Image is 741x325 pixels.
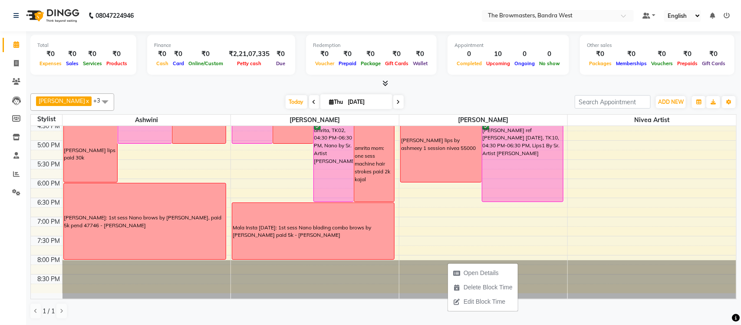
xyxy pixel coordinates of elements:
[675,60,700,66] span: Prepaids
[359,60,383,66] span: Package
[36,179,62,188] div: 6:00 PM
[154,42,288,49] div: Finance
[37,42,129,49] div: Total
[81,60,104,66] span: Services
[346,96,389,109] input: 2025-10-02
[383,60,411,66] span: Gift Cards
[383,49,411,59] div: ₹0
[587,60,614,66] span: Packages
[327,99,346,105] span: Thu
[401,136,481,152] div: [PERSON_NAME] lips by ashmeey 1 session nivea 55000
[36,198,62,207] div: 6:30 PM
[537,49,562,59] div: 0
[537,60,562,66] span: No show
[36,255,62,265] div: 8:00 PM
[96,3,134,28] b: 08047224946
[484,60,512,66] span: Upcoming
[484,49,512,59] div: 10
[36,122,62,131] div: 4:30 PM
[171,49,186,59] div: ₹0
[587,49,614,59] div: ₹0
[154,60,171,66] span: Cash
[36,236,62,245] div: 7:30 PM
[587,42,728,49] div: Other sales
[411,49,430,59] div: ₹0
[93,97,107,104] span: +3
[568,115,736,126] span: Nivea Artist
[43,307,55,316] span: 1 / 1
[273,49,288,59] div: ₹0
[85,97,89,104] a: x
[81,49,104,59] div: ₹0
[64,49,81,59] div: ₹0
[313,49,336,59] div: ₹0
[512,60,537,66] span: Ongoing
[313,42,430,49] div: Redemption
[454,60,484,66] span: Completed
[614,60,649,66] span: Memberships
[104,60,129,66] span: Products
[700,49,728,59] div: ₹0
[22,3,82,28] img: logo
[37,60,64,66] span: Expenses
[104,49,129,59] div: ₹0
[154,49,171,59] div: ₹0
[649,60,675,66] span: Vouchers
[64,60,81,66] span: Sales
[359,49,383,59] div: ₹0
[231,115,399,126] span: [PERSON_NAME]
[464,283,513,292] span: Delete Block Time
[313,60,336,66] span: Voucher
[286,95,307,109] span: Today
[63,115,231,126] span: Ashwini
[336,60,359,66] span: Prepaid
[64,214,226,229] div: [PERSON_NAME]: 1st sess Nano brows by [PERSON_NAME], paid 5k pend 47746 - [PERSON_NAME]
[675,49,700,59] div: ₹0
[658,99,684,105] span: ADD NEW
[411,60,430,66] span: Wallet
[36,275,62,284] div: 8:30 PM
[464,297,505,306] span: Edit Block Time
[454,42,562,49] div: Appointment
[454,49,484,59] div: 0
[225,49,273,59] div: ₹2,21,07,335
[36,217,62,226] div: 7:00 PM
[36,160,62,169] div: 5:30 PM
[512,49,537,59] div: 0
[274,60,287,66] span: Due
[614,49,649,59] div: ₹0
[235,60,263,66] span: Petty cash
[36,141,62,150] div: 5:00 PM
[314,126,354,202] div: amrita, TK02, 04:30 PM-06:30 PM, Nano by Sr. Artist [PERSON_NAME]
[575,95,651,109] input: Search Appointment
[399,115,567,126] span: [PERSON_NAME]
[700,60,728,66] span: Gift Cards
[186,60,225,66] span: Online/Custom
[64,146,117,162] div: [PERSON_NAME] lips paid 30k
[39,97,85,104] span: [PERSON_NAME]
[186,49,225,59] div: ₹0
[31,115,62,124] div: Stylist
[171,60,186,66] span: Card
[649,49,675,59] div: ₹0
[336,49,359,59] div: ₹0
[482,126,563,202] div: [PERSON_NAME] ref [PERSON_NAME] [DATE], TK10, 04:30 PM-06:30 PM, Lips1 By Sr. Artist [PERSON_NAME]
[355,144,394,183] div: amrita mom: one sess machine hair strokes paid 2k kajal
[37,49,64,59] div: ₹0
[233,224,394,239] div: Mala Insta [DATE]: 1st sess Nano blading combo brows by [PERSON_NAME] paid 5k - [PERSON_NAME]
[464,269,499,278] span: Open Details
[656,96,686,108] button: ADD NEW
